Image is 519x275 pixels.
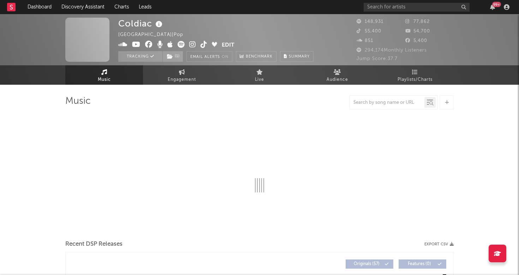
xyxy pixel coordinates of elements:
span: 5,400 [405,38,427,43]
input: Search by song name or URL [350,100,424,106]
span: ( 1 ) [162,51,183,62]
button: Export CSV [424,242,454,246]
button: Summary [280,51,314,62]
span: 851 [357,38,373,43]
span: 294,174 Monthly Listeners [357,48,427,53]
span: 77,862 [405,19,430,24]
span: 148,931 [357,19,383,24]
button: Email AlertsOn [186,51,232,62]
a: Engagement [143,65,221,85]
span: Engagement [168,76,196,84]
a: Live [221,65,298,85]
a: Music [65,65,143,85]
span: Audience [327,76,348,84]
span: 55,400 [357,29,381,34]
span: Playlists/Charts [398,76,432,84]
button: 99+ [490,4,495,10]
div: Coldiac [118,18,164,29]
div: 99 + [492,2,501,7]
a: Audience [298,65,376,85]
span: Originals ( 57 ) [350,262,383,266]
span: Features ( 0 ) [403,262,436,266]
input: Search for artists [364,3,470,12]
button: Edit [222,41,234,50]
span: Benchmark [246,53,273,61]
span: Music [98,76,111,84]
button: Features(0) [399,259,446,269]
span: Live [255,76,264,84]
span: 54,700 [405,29,430,34]
span: Summary [289,55,310,59]
a: Benchmark [236,51,276,62]
div: [GEOGRAPHIC_DATA] | Pop [118,31,191,39]
button: Originals(57) [346,259,393,269]
button: Tracking [118,51,162,62]
button: (1) [163,51,183,62]
span: Recent DSP Releases [65,240,123,249]
a: Playlists/Charts [376,65,454,85]
em: On [222,55,228,59]
span: Jump Score: 37.7 [357,56,398,61]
